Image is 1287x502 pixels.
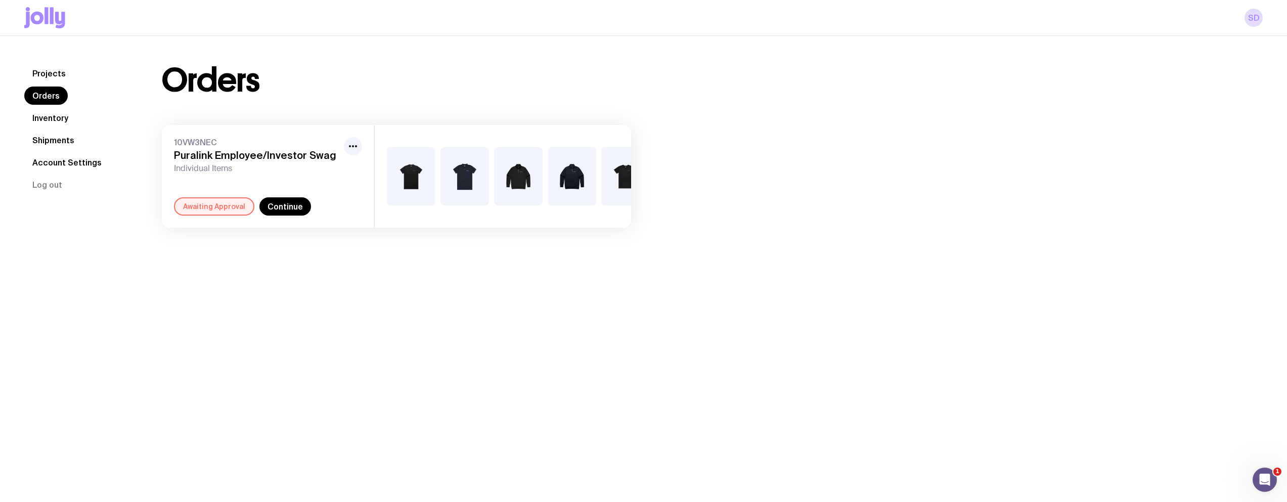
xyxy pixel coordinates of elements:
a: Continue [259,197,311,216]
button: Log out [24,176,70,194]
iframe: Intercom live chat [1253,468,1277,492]
a: Orders [24,87,68,105]
a: Account Settings [24,153,110,172]
a: Projects [24,64,74,82]
h3: Puralink Employee/Investor Swag [174,149,340,161]
a: SD [1245,9,1263,27]
div: Awaiting Approval [174,197,254,216]
a: Shipments [24,131,82,149]
a: Inventory [24,109,76,127]
h1: Orders [162,64,259,97]
span: Individual Items [174,163,340,174]
span: 10VW3NEC [174,137,340,147]
span: 1 [1273,468,1281,476]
